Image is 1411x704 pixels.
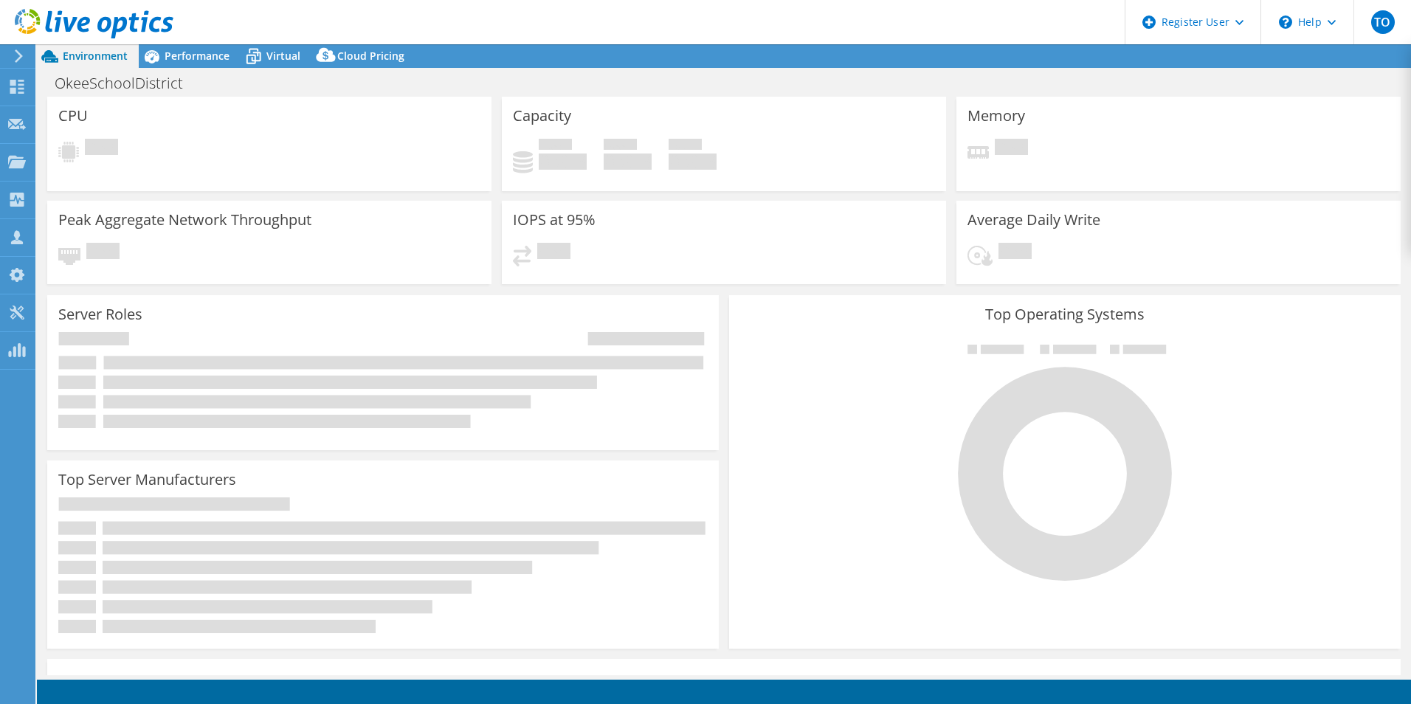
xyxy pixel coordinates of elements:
[539,153,587,170] h4: 0 GiB
[266,49,300,63] span: Virtual
[165,49,230,63] span: Performance
[85,139,118,159] span: Pending
[1371,10,1395,34] span: TO
[58,306,142,322] h3: Server Roles
[63,49,128,63] span: Environment
[58,212,311,228] h3: Peak Aggregate Network Throughput
[537,243,570,263] span: Pending
[58,472,236,488] h3: Top Server Manufacturers
[337,49,404,63] span: Cloud Pricing
[998,243,1032,263] span: Pending
[669,139,702,153] span: Total
[513,108,571,124] h3: Capacity
[58,108,88,124] h3: CPU
[48,75,206,92] h1: OkeeSchoolDistrict
[604,153,652,170] h4: 0 GiB
[86,243,120,263] span: Pending
[995,139,1028,159] span: Pending
[513,212,596,228] h3: IOPS at 95%
[740,306,1390,322] h3: Top Operating Systems
[967,212,1100,228] h3: Average Daily Write
[539,139,572,153] span: Used
[967,108,1025,124] h3: Memory
[1279,15,1292,29] svg: \n
[604,139,637,153] span: Free
[669,153,717,170] h4: 0 GiB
